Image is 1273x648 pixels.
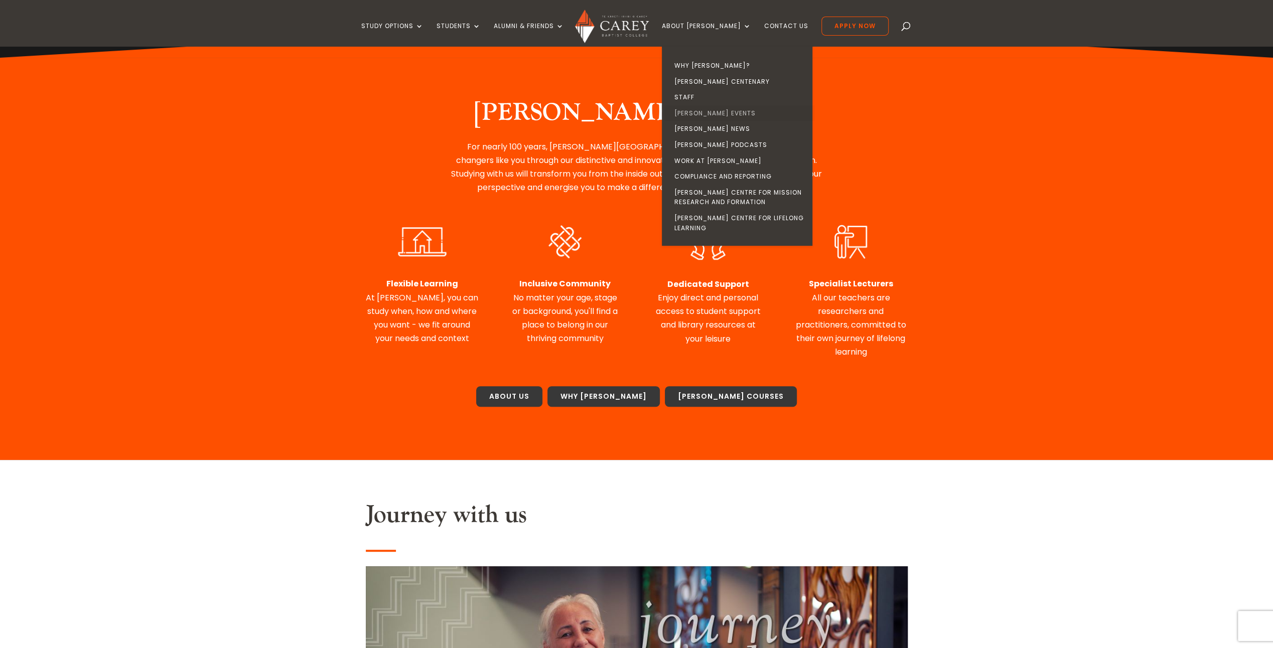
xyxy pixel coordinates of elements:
[366,501,908,535] h2: Journey with us
[449,98,825,132] h2: [PERSON_NAME], Haere Mai
[449,140,825,195] p: For nearly 100 years, [PERSON_NAME][GEOGRAPHIC_DATA] has been inspiring world-changers like you t...
[366,277,479,345] div: Page 1
[664,137,815,153] a: [PERSON_NAME] Podcasts
[794,277,907,359] p: All our teachers are researchers and practitioners, committed to their own journey of lifelong le...
[494,23,564,46] a: Alumni & Friends
[512,292,618,345] span: No matter your age, stage or background, you'll find a place to belong in our thriving community
[651,277,764,346] p: Enjoy direct and personal access to student support and library resources at your leisure
[664,185,815,210] a: [PERSON_NAME] Centre for Mission Research and Formation
[809,278,893,289] strong: Specialist Lecturers
[664,89,815,105] a: Staff
[388,221,456,262] img: Flexible Learning WHITE
[519,278,611,289] strong: Inclusive Community
[794,277,907,359] div: Page 1
[547,386,660,407] a: Why [PERSON_NAME]
[662,23,751,46] a: About [PERSON_NAME]
[531,221,599,262] img: Diverse & Inclusive WHITE
[764,23,808,46] a: Contact Us
[664,210,815,236] a: [PERSON_NAME] Centre for Lifelong Learning
[665,386,797,407] a: [PERSON_NAME] Courses
[667,278,749,290] strong: Dedicated Support
[664,153,815,169] a: Work at [PERSON_NAME]
[361,23,423,46] a: Study Options
[437,23,481,46] a: Students
[386,278,458,289] strong: Flexible Learning
[664,121,815,137] a: [PERSON_NAME] News
[664,105,815,121] a: [PERSON_NAME] Events
[575,10,649,43] img: Carey Baptist College
[476,386,542,407] a: About Us
[664,169,815,185] a: Compliance and Reporting
[508,277,621,345] div: Page 1
[817,221,885,262] img: Expert Lecturers WHITE
[366,292,478,345] span: At [PERSON_NAME], you can study when, how and where you want - we fit around your needs and context
[664,74,815,90] a: [PERSON_NAME] Centenary
[664,58,815,74] a: Why [PERSON_NAME]?
[821,17,889,36] a: Apply Now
